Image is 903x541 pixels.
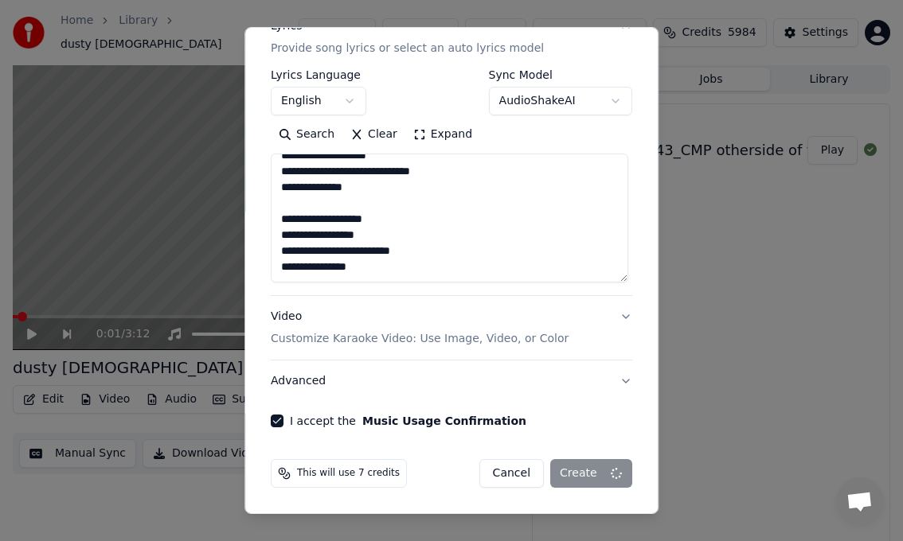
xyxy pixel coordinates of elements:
[479,459,544,488] button: Cancel
[271,41,544,56] p: Provide song lyrics or select an auto lyrics model
[271,296,632,360] button: VideoCustomize Karaoke Video: Use Image, Video, or Color
[489,69,632,80] label: Sync Model
[271,122,342,147] button: Search
[271,69,632,295] div: LyricsProvide song lyrics or select an auto lyrics model
[271,6,632,69] button: LyricsProvide song lyrics or select an auto lyrics model
[342,122,405,147] button: Clear
[405,122,480,147] button: Expand
[362,415,526,426] button: I accept the
[271,309,569,347] div: Video
[271,360,632,402] button: Advanced
[297,467,400,480] span: This will use 7 credits
[271,331,569,347] p: Customize Karaoke Video: Use Image, Video, or Color
[290,415,526,426] label: I accept the
[271,69,366,80] label: Lyrics Language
